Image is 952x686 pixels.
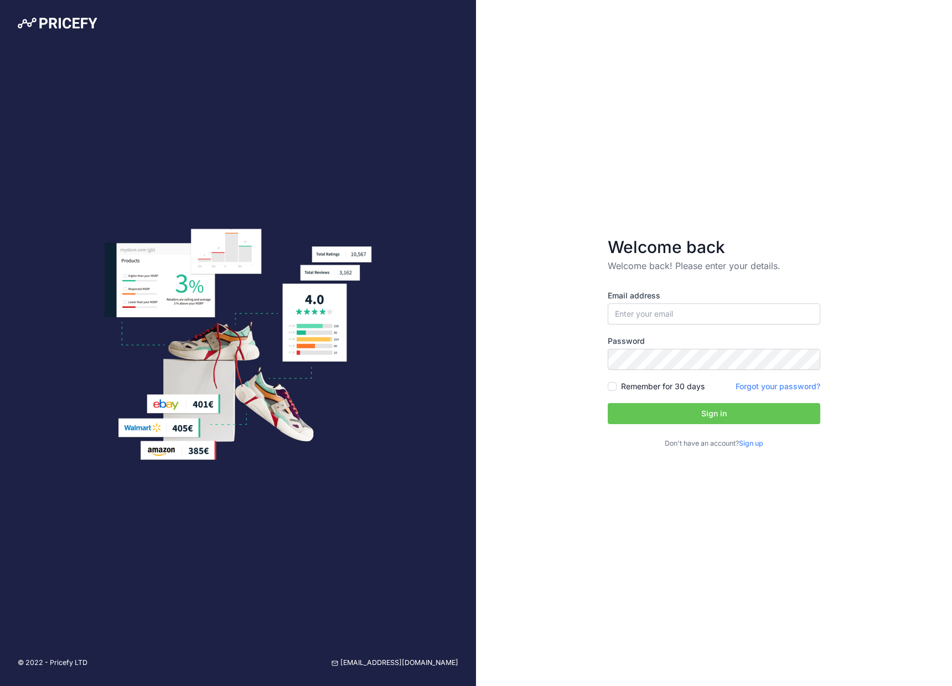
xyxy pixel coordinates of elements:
[608,290,820,301] label: Email address
[736,381,820,391] a: Forgot your password?
[608,237,820,257] h3: Welcome back
[18,18,97,29] img: Pricefy
[18,658,87,668] p: © 2022 - Pricefy LTD
[739,439,763,447] a: Sign up
[608,336,820,347] label: Password
[608,259,820,272] p: Welcome back! Please enter your details.
[332,658,458,668] a: [EMAIL_ADDRESS][DOMAIN_NAME]
[621,381,705,392] label: Remember for 30 days
[608,403,820,424] button: Sign in
[608,303,820,324] input: Enter your email
[608,439,820,449] p: Don't have an account?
